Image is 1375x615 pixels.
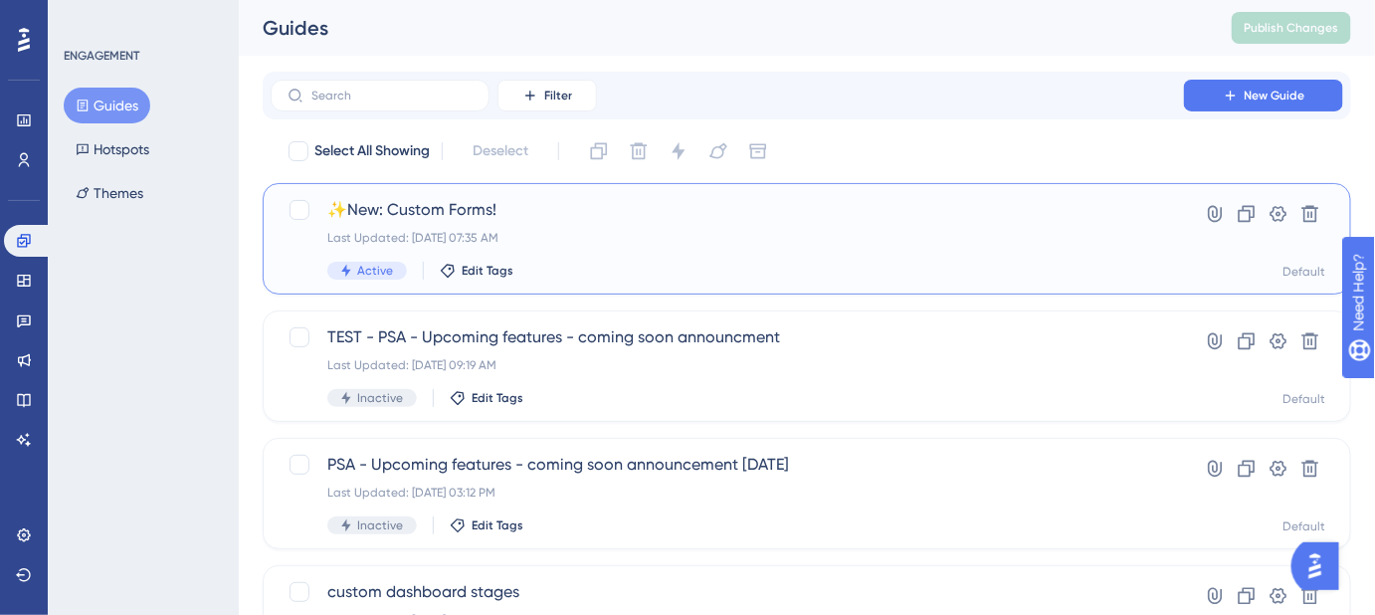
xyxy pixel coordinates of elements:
[1283,518,1326,534] div: Default
[472,390,523,406] span: Edit Tags
[1232,12,1351,44] button: Publish Changes
[64,131,161,167] button: Hotspots
[450,517,523,533] button: Edit Tags
[327,453,1127,477] span: PSA - Upcoming features - coming soon announcement [DATE]
[450,390,523,406] button: Edit Tags
[327,325,1127,349] span: TEST - PSA - Upcoming features - coming soon announcment
[263,14,1182,42] div: Guides
[472,517,523,533] span: Edit Tags
[455,133,546,169] button: Deselect
[327,580,1127,604] span: custom dashboard stages
[357,263,393,279] span: Active
[440,263,513,279] button: Edit Tags
[327,230,1127,246] div: Last Updated: [DATE] 07:35 AM
[64,175,155,211] button: Themes
[1245,88,1305,103] span: New Guide
[327,357,1127,373] div: Last Updated: [DATE] 09:19 AM
[1184,80,1343,111] button: New Guide
[1244,20,1339,36] span: Publish Changes
[64,48,139,64] div: ENGAGEMENT
[311,89,473,102] input: Search
[1283,391,1326,407] div: Default
[357,390,403,406] span: Inactive
[1291,536,1351,596] iframe: UserGuiding AI Assistant Launcher
[314,139,430,163] span: Select All Showing
[544,88,572,103] span: Filter
[357,517,403,533] span: Inactive
[473,139,528,163] span: Deselect
[327,198,1127,222] span: ✨New: Custom Forms!
[64,88,150,123] button: Guides
[47,5,124,29] span: Need Help?
[327,485,1127,501] div: Last Updated: [DATE] 03:12 PM
[462,263,513,279] span: Edit Tags
[1283,264,1326,280] div: Default
[497,80,597,111] button: Filter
